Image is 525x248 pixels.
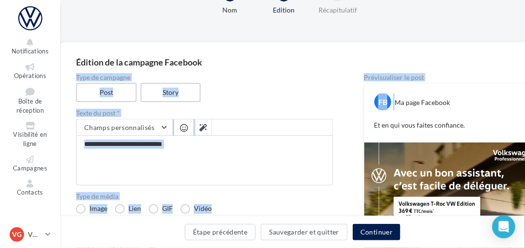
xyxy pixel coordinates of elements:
button: Champs personnalisés [77,119,172,136]
label: Vidéo [180,204,212,214]
span: Notifications [12,47,49,55]
span: Campagnes [13,164,47,172]
span: Boîte de réception [16,98,44,115]
label: Image [76,204,107,214]
div: Nom [199,5,261,15]
a: Opérations [8,61,52,82]
label: Type de média [76,193,333,200]
button: Continuer [353,224,400,240]
a: VG VW GARGES [8,225,52,244]
span: VG [12,230,22,239]
label: Texte du post * [76,110,333,117]
button: Sauvegarder et quitter [261,224,347,240]
a: Visibilité en ligne [8,120,52,149]
span: Visibilité en ligne [13,131,47,148]
a: Contacts [8,178,52,198]
p: VW GARGES [28,230,41,239]
label: Post [76,83,137,102]
span: Champs personnalisés [84,123,154,131]
span: Contacts [17,188,43,196]
a: Boîte de réception [8,85,52,116]
div: FB [374,93,391,110]
div: Ma page Facebook [395,98,450,107]
button: Notifications [8,37,52,57]
a: Campagnes [8,154,52,174]
div: Open Intercom Messenger [492,215,515,238]
div: Edition [253,5,315,15]
span: Opérations [14,72,46,79]
label: Lien [115,204,141,214]
label: Story [141,83,201,102]
label: Type de campagne [76,74,333,81]
button: Étape précédente [185,224,256,240]
div: Récapitulatif [307,5,369,15]
label: GIF [149,204,173,214]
